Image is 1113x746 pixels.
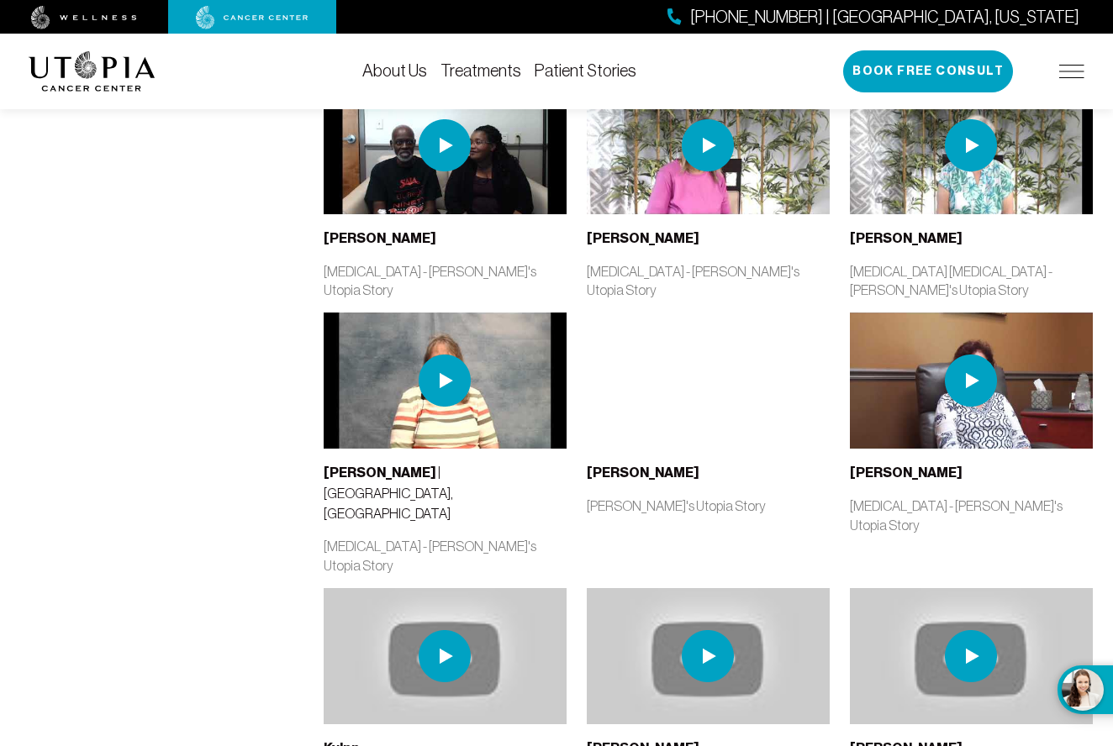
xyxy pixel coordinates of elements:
[324,465,436,481] b: [PERSON_NAME]
[587,262,830,299] p: [MEDICAL_DATA] - [PERSON_NAME]'s Utopia Story
[945,630,997,682] img: play icon
[850,465,963,481] b: [PERSON_NAME]
[587,588,830,725] img: thumbnail
[850,313,1093,449] img: thumbnail
[843,50,1013,92] button: Book Free Consult
[945,119,997,171] img: play icon
[945,355,997,407] img: play icon
[535,61,636,80] a: Patient Stories
[1059,65,1084,78] img: icon-hamburger
[324,465,453,521] span: | [GEOGRAPHIC_DATA], [GEOGRAPHIC_DATA]
[850,77,1093,214] img: thumbnail
[419,119,471,171] img: play icon
[587,230,699,246] b: [PERSON_NAME]
[587,77,830,214] img: thumbnail
[850,496,1093,533] p: [MEDICAL_DATA] - [PERSON_NAME]'s Utopia Story
[419,355,471,407] img: play icon
[419,630,471,682] img: play icon
[587,496,830,515] p: [PERSON_NAME]'s Utopia Story
[440,61,521,80] a: Treatments
[587,465,699,481] b: [PERSON_NAME]
[324,588,567,725] img: thumbnail
[324,77,567,214] img: thumbnail
[29,51,156,92] img: logo
[682,119,734,171] img: play icon
[690,5,1079,29] span: [PHONE_NUMBER] | [GEOGRAPHIC_DATA], [US_STATE]
[587,313,830,449] iframe: YouTube video player
[324,230,436,246] b: [PERSON_NAME]
[324,262,567,299] p: [MEDICAL_DATA] - [PERSON_NAME]'s Utopia Story
[850,230,963,246] b: [PERSON_NAME]
[196,6,309,29] img: cancer center
[324,313,567,449] img: thumbnail
[850,262,1093,299] p: [MEDICAL_DATA] [MEDICAL_DATA] - [PERSON_NAME]'s Utopia Story
[31,6,137,29] img: wellness
[850,588,1093,725] img: thumbnail
[362,61,427,80] a: About Us
[667,5,1079,29] a: [PHONE_NUMBER] | [GEOGRAPHIC_DATA], [US_STATE]
[324,537,567,574] p: [MEDICAL_DATA] - [PERSON_NAME]'s Utopia Story
[682,630,734,682] img: play icon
